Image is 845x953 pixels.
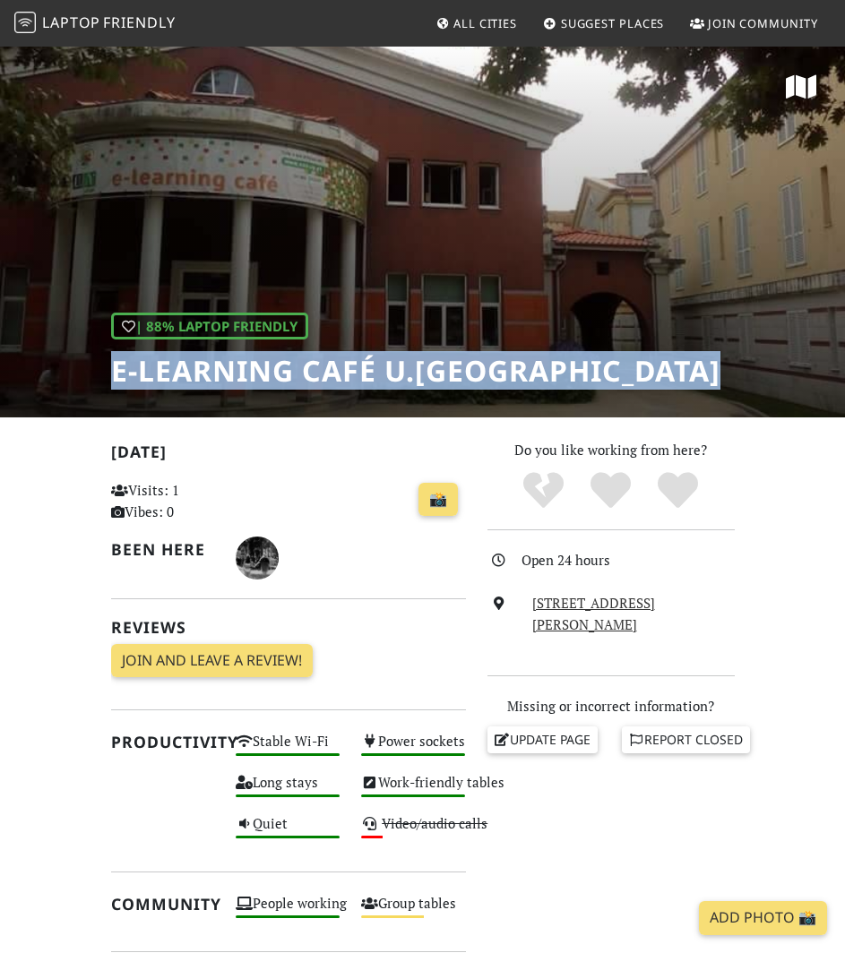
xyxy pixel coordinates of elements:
div: Long stays [225,770,350,811]
p: Missing or incorrect information? [487,695,735,717]
h1: e-learning Café U.[GEOGRAPHIC_DATA] [111,354,720,388]
a: [STREET_ADDRESS][PERSON_NAME] [532,594,655,633]
div: Open 24 hours [522,549,746,571]
span: Laptop [42,13,100,32]
span: Friendly [103,13,175,32]
p: Visits: 1 Vibes: 0 [111,479,215,522]
div: Work-friendly tables [350,770,476,811]
img: LaptopFriendly [14,12,36,33]
a: LaptopFriendly LaptopFriendly [14,8,176,39]
p: Do you like working from here? [487,439,735,460]
a: Update page [487,726,599,753]
img: 1690-mariana.jpg [236,537,279,580]
div: Quiet [225,811,350,853]
h2: [DATE] [111,442,466,468]
a: Suggest Places [536,7,672,39]
div: Power sockets [350,729,476,770]
h2: Been here [111,540,215,559]
a: Join Community [683,7,825,39]
a: Report closed [622,726,751,753]
h2: Productivity [111,733,215,751]
div: Yes [577,470,644,511]
div: | 88% Laptop Friendly [111,313,308,339]
h2: Reviews [111,618,466,637]
a: Join and leave a review! [111,644,313,678]
a: 📸 [418,483,458,517]
a: Add Photo 📸 [699,901,827,935]
span: All Cities [453,15,517,31]
h2: Community [111,895,215,914]
a: All Cities [428,7,524,39]
div: People working [225,891,350,932]
div: Stable Wi-Fi [225,729,350,770]
div: Definitely! [644,470,711,511]
div: No [510,470,577,511]
s: Video/audio calls [382,814,487,832]
span: Mariana Gomes [236,546,279,564]
span: Suggest Places [561,15,665,31]
div: Group tables [350,891,476,932]
span: Join Community [708,15,818,31]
